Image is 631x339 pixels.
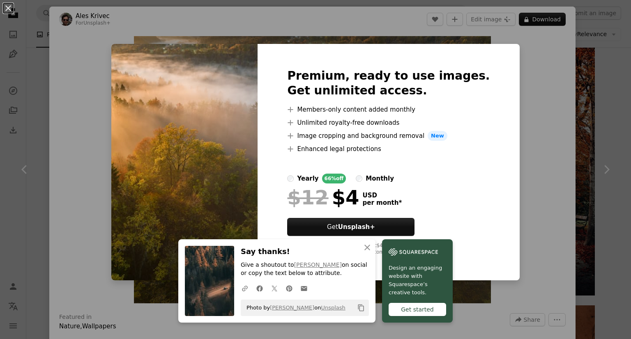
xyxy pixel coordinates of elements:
a: Design an engaging website with Squarespace’s creative tools.Get started [382,239,453,323]
div: $4 [287,187,359,208]
a: [PERSON_NAME] [294,261,342,268]
a: Share on Pinterest [282,280,297,296]
button: GetUnsplash+ [287,218,415,236]
div: 66% off [322,174,346,183]
span: USD [362,192,402,199]
span: Design an engaging website with Squarespace’s creative tools. [389,264,446,297]
button: Copy to clipboard [354,301,368,315]
input: yearly66%off [287,175,294,182]
a: Unsplash [321,305,345,311]
li: Enhanced legal protections [287,144,490,154]
li: Image cropping and background removal [287,131,490,141]
a: Share on Twitter [267,280,282,296]
div: Get started [389,303,446,316]
li: Unlimited royalty-free downloads [287,118,490,128]
h3: Say thanks! [241,246,369,258]
strong: Unsplash+ [338,223,375,231]
div: yearly [297,174,318,183]
p: Give a shoutout to on social or copy the text below to attribute. [241,261,369,277]
a: Share on Facebook [252,280,267,296]
span: Photo by on [242,301,345,314]
span: $12 [287,187,328,208]
span: per month * [362,199,402,206]
img: premium_photo-1666896192348-dbd2afd19b07 [111,44,258,280]
input: monthly [356,175,362,182]
a: [PERSON_NAME] [270,305,314,311]
a: Share over email [297,280,311,296]
img: file-1606177908946-d1eed1cbe4f5image [389,246,438,258]
div: monthly [366,174,394,183]
h2: Premium, ready to use images. Get unlimited access. [287,69,490,98]
li: Members-only content added monthly [287,105,490,115]
span: New [428,131,447,141]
